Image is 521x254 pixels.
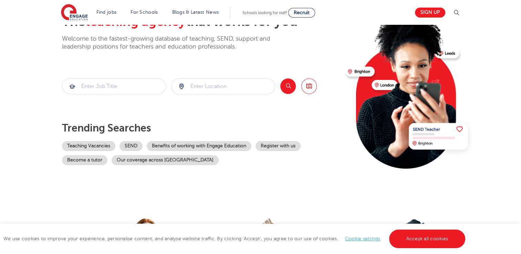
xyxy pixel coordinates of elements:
div: Submit [171,78,275,94]
div: Submit [62,78,166,94]
a: Cookie settings [345,236,381,241]
a: SEND [119,141,143,151]
input: Submit [171,79,275,94]
a: Sign up [415,8,445,18]
a: Blogs & Latest News [172,10,219,15]
img: Engage Education [61,4,88,21]
p: Trending searches [62,122,340,134]
a: Become a tutor [62,155,107,165]
p: Welcome to the fastest-growing database of teaching, SEND, support and leadership positions for t... [62,35,289,51]
a: Our coverage across [GEOGRAPHIC_DATA] [112,155,219,165]
a: Teaching Vacancies [62,141,115,151]
a: Register with us [256,141,301,151]
a: For Schools [131,10,158,15]
span: We use cookies to improve your experience, personalise content, and analyse website traffic. By c... [3,236,467,241]
a: Find jobs [96,10,117,15]
a: Accept all cookies [389,230,466,248]
a: Recruit [288,8,315,18]
input: Submit [62,79,166,94]
button: Search [280,78,296,94]
a: Benefits of working with Engage Education [147,141,251,151]
span: Schools looking for staff [242,10,287,15]
span: Recruit [294,10,310,15]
